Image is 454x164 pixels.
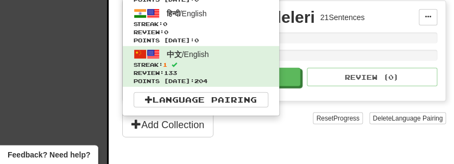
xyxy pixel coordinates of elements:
a: 中文/EnglishStreak:1 Review:133Points [DATE]:204 [123,46,279,87]
span: 1 [163,61,167,68]
a: Language Pairing [134,92,268,108]
span: Language Pairing [392,115,443,122]
span: Review: 133 [134,69,268,77]
span: / English [167,50,209,59]
span: Points [DATE]: 204 [134,77,268,85]
span: Streak: [134,61,268,69]
button: Review (0) [307,68,437,86]
button: DeleteLanguage Pairing [369,112,446,124]
span: Progress [333,115,360,122]
div: 21 Sentences [320,12,364,23]
span: Points [DATE]: 0 [134,36,268,45]
span: 中文 [167,50,182,59]
span: Open feedback widget [8,149,90,160]
span: Review: 0 [134,28,268,36]
span: / English [167,9,207,18]
button: ResetProgress [313,112,362,124]
span: हिन्दी [167,9,180,18]
span: Streak: [134,20,268,28]
a: हिन्दी/EnglishStreak:0 Review:0Points [DATE]:0 [123,5,279,46]
button: Add Collection [122,112,213,137]
span: 0 [163,21,167,27]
